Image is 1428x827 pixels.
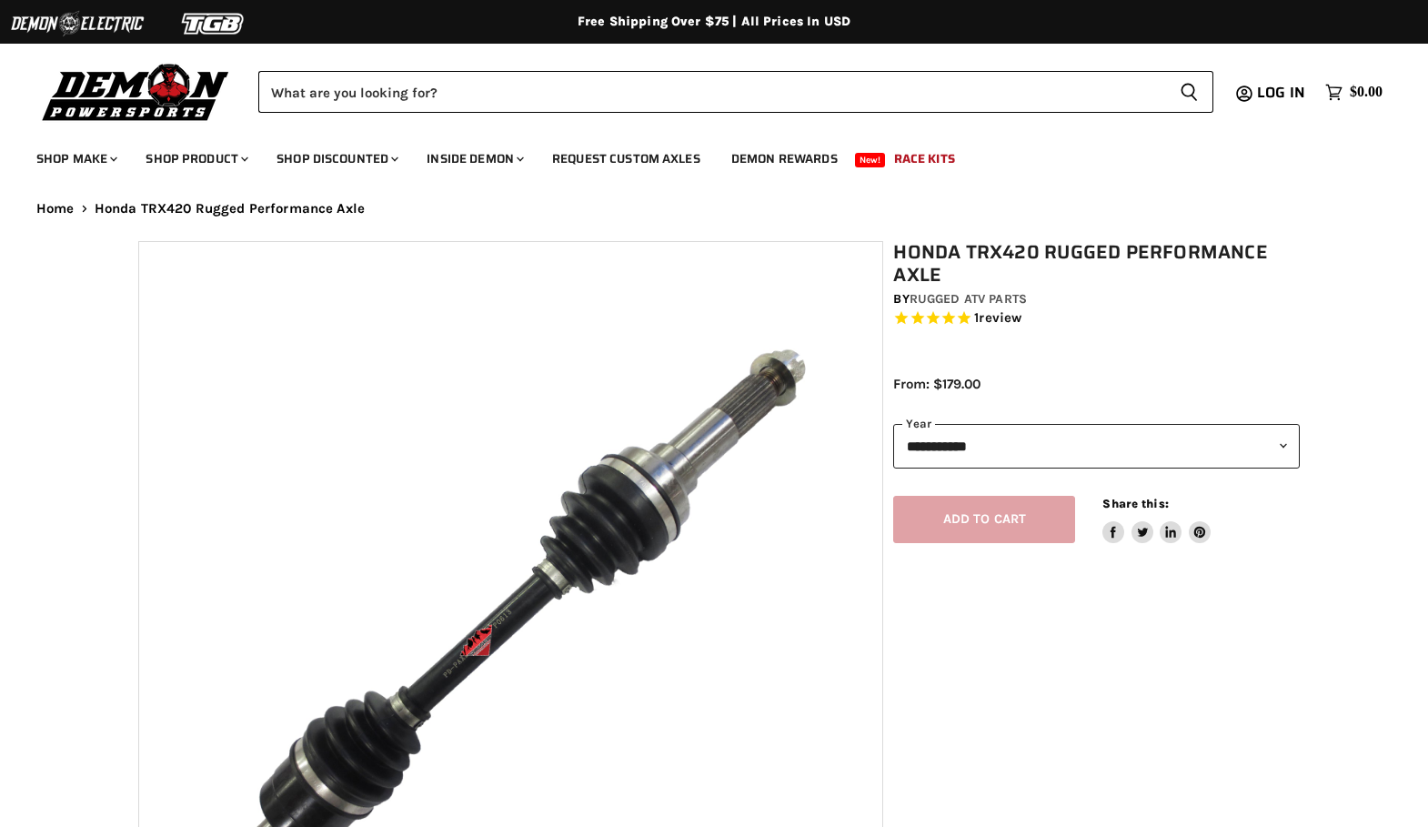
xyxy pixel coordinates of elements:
[263,140,409,177] a: Shop Discounted
[23,133,1378,177] ul: Main menu
[1102,496,1211,544] aside: Share this:
[132,140,259,177] a: Shop Product
[893,424,1300,469] select: year
[893,241,1300,287] h1: Honda TRX420 Rugged Performance Axle
[413,140,535,177] a: Inside Demon
[258,71,1213,113] form: Product
[36,201,75,217] a: Home
[258,71,1165,113] input: Search
[1249,85,1316,101] a: Log in
[1102,497,1168,510] span: Share this:
[23,140,128,177] a: Shop Make
[974,310,1021,327] span: 1 reviews
[1350,84,1383,101] span: $0.00
[538,140,714,177] a: Request Custom Axles
[880,140,969,177] a: Race Kits
[910,291,1027,307] a: Rugged ATV Parts
[36,59,236,124] img: Demon Powersports
[9,6,146,41] img: Demon Electric Logo 2
[718,140,851,177] a: Demon Rewards
[893,289,1300,309] div: by
[893,376,980,392] span: From: $179.00
[979,310,1021,327] span: review
[95,201,365,217] span: Honda TRX420 Rugged Performance Axle
[1165,71,1213,113] button: Search
[1316,79,1392,106] a: $0.00
[1257,81,1305,104] span: Log in
[146,6,282,41] img: TGB Logo 2
[893,309,1300,328] span: Rated 5.0 out of 5 stars 1 reviews
[855,153,886,167] span: New!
